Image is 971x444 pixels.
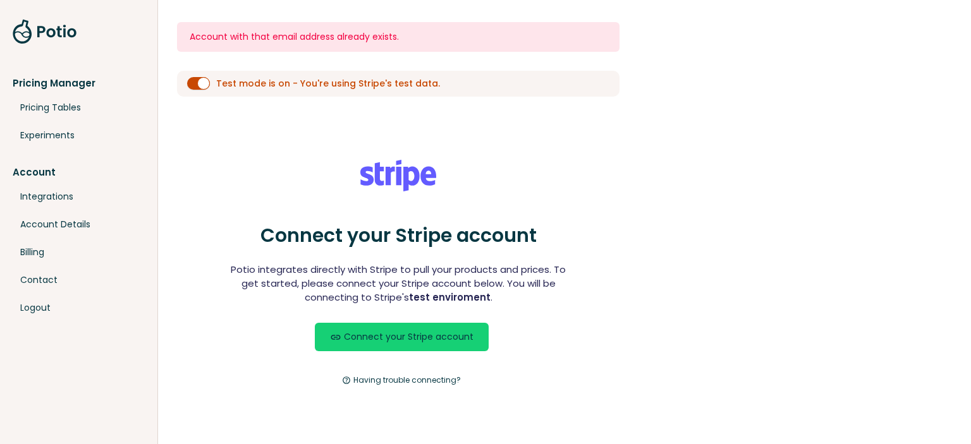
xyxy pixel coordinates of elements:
[13,186,145,207] a: Integrations
[13,241,145,263] a: Billing
[190,30,607,44] div: Account with that email address already exists.
[216,77,440,90] div: Test mode is on - You're using Stripe's test data.
[13,165,145,179] a: Account
[13,213,145,235] a: Account Details
[13,269,145,291] a: Contact
[221,221,575,250] h1: Connect your Stripe account
[13,124,145,146] a: Experiments
[13,97,145,118] a: Pricing Tables
[315,323,489,351] a: linkConnect your Stripe account
[221,263,575,304] div: Potio integrates directly with Stripe to pull your products and prices. To get started, please co...
[13,297,145,318] a: Logout
[360,160,436,191] img: stripe-logo.svg
[334,370,468,390] a: helpHaving trouble connecting?
[13,76,145,90] div: Pricing Manager
[330,332,341,343] span: link
[342,376,351,385] span: help
[409,291,491,304] b: test enviroment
